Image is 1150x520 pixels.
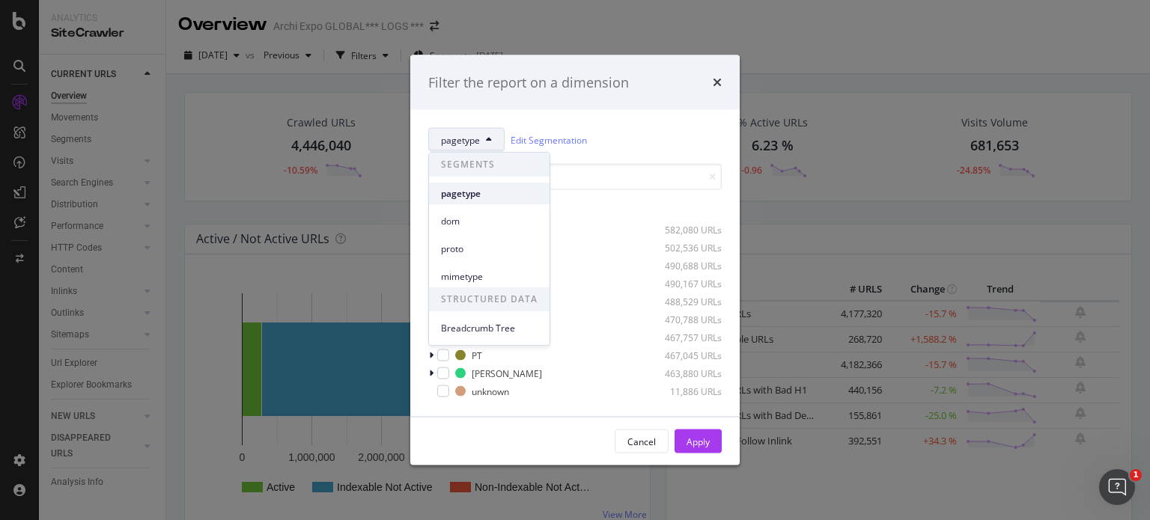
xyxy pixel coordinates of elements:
[410,55,740,465] div: modal
[428,164,722,190] input: Search
[648,385,722,397] div: 11,886 URLs
[441,187,538,201] span: pagetype
[648,295,722,308] div: 488,529 URLs
[1130,469,1142,481] span: 1
[472,367,542,379] div: [PERSON_NAME]
[648,367,722,379] div: 463,880 URLs
[441,133,480,146] span: pagetype
[713,73,722,92] div: times
[511,132,587,147] a: Edit Segmentation
[441,270,538,284] span: mimetype
[687,435,710,447] div: Apply
[1099,469,1135,505] iframe: Intercom live chat
[429,287,550,311] span: STRUCTURED DATA
[441,242,538,256] span: proto
[648,241,722,254] div: 502,536 URLs
[648,259,722,272] div: 490,688 URLs
[648,349,722,361] div: 467,045 URLs
[429,153,550,177] span: SEGMENTS
[428,73,629,92] div: Filter the report on a dimension
[441,215,538,228] span: dom
[648,223,722,236] div: 582,080 URLs
[648,331,722,343] div: 467,757 URLs
[472,349,482,361] div: PT
[428,128,505,152] button: pagetype
[648,313,722,325] div: 470,788 URLs
[428,202,722,215] div: Select all data available
[472,385,509,397] div: unknown
[627,435,656,447] div: Cancel
[648,277,722,290] div: 490,167 URLs
[441,322,538,335] span: Breadcrumb Tree
[675,429,722,453] button: Apply
[615,429,669,453] button: Cancel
